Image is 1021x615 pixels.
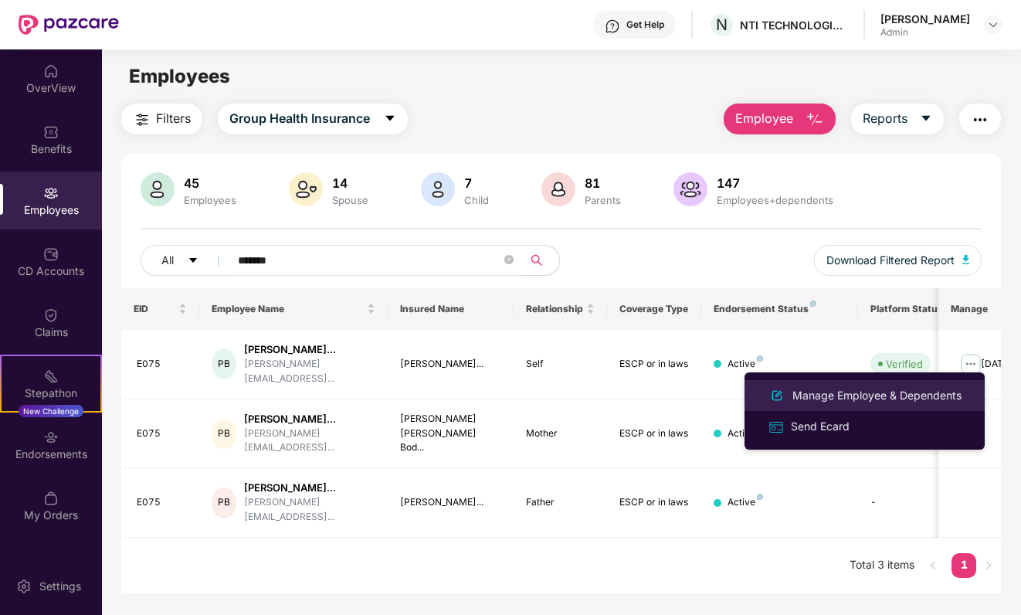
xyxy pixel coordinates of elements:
[244,481,375,495] div: [PERSON_NAME]...
[880,26,970,39] div: Admin
[626,19,664,31] div: Get Help
[814,245,982,276] button: Download Filtered Report
[880,12,970,26] div: [PERSON_NAME]
[504,253,514,268] span: close-circle
[768,386,786,405] img: svg+xml;base64,PHN2ZyB4bWxucz0iaHR0cDovL3d3dy53My5vcmcvMjAwMC9zdmciIHhtbG5zOnhsaW5rPSJodHRwOi8vd3...
[728,426,763,441] div: Active
[619,426,689,441] div: ESCP or in laws
[826,252,955,269] span: Download Filtered Report
[951,553,976,576] a: 1
[716,15,728,34] span: N
[2,386,100,401] div: Stepathon
[329,194,371,206] div: Spouse
[863,109,907,128] span: Reports
[137,495,188,510] div: E075
[461,194,492,206] div: Child
[724,104,836,134] button: Employee
[962,255,970,264] img: svg+xml;base64,PHN2ZyB4bWxucz0iaHR0cDovL3d3dy53My5vcmcvMjAwMC9zdmciIHhtbG5zOnhsaW5rPSJodHRwOi8vd3...
[526,495,595,510] div: Father
[768,419,785,436] img: svg+xml;base64,PHN2ZyB4bWxucz0iaHR0cDovL3d3dy53My5vcmcvMjAwMC9zdmciIHdpZHRoPSIxNiIgaGVpZ2h0PSIxNi...
[244,412,375,426] div: [PERSON_NAME]...
[129,65,230,87] span: Employees
[19,15,119,35] img: New Pazcare Logo
[218,104,408,134] button: Group Health Insurancecaret-down
[16,579,32,594] img: svg+xml;base64,PHN2ZyBpZD0iU2V0dGluZy0yMHgyMCIgeG1sbnM9Imh0dHA6Ly93d3cudzMub3JnLzIwMDAvc3ZnIiB3aW...
[43,185,59,201] img: svg+xml;base64,PHN2ZyBpZD0iRW1wbG95ZWVzIiB4bWxucz0iaHR0cDovL3d3dy53My5vcmcvMjAwMC9zdmciIHdpZHRoPS...
[714,303,846,315] div: Endorsement Status
[850,553,914,578] li: Total 3 items
[886,356,923,372] div: Verified
[521,254,551,267] span: search
[714,175,836,191] div: 147
[43,307,59,323] img: svg+xml;base64,PHN2ZyBpZD0iQ2xhaW0iIHhtbG5zPSJodHRwOi8vd3d3LnczLm9yZy8yMDAwL3N2ZyIgd2lkdGg9IjIwIi...
[605,19,620,34] img: svg+xml;base64,PHN2ZyBpZD0iSGVscC0zMngzMiIgeG1sbnM9Imh0dHA6Ly93d3cudzMub3JnLzIwMDAvc3ZnIiB3aWR0aD...
[199,288,388,330] th: Employee Name
[421,172,455,206] img: svg+xml;base64,PHN2ZyB4bWxucz0iaHR0cDovL3d3dy53My5vcmcvMjAwMC9zdmciIHhtbG5zOnhsaW5rPSJodHRwOi8vd3...
[244,495,375,525] div: [PERSON_NAME][EMAIL_ADDRESS]...
[928,561,938,570] span: left
[388,288,514,330] th: Insured Name
[134,303,176,315] span: EID
[958,352,983,376] img: manageButton
[987,19,999,31] img: svg+xml;base64,PHN2ZyBpZD0iRHJvcGRvd24tMzJ4MzIiIHhtbG5zPSJodHRwOi8vd3d3LnczLm9yZy8yMDAwL3N2ZyIgd2...
[921,553,945,578] li: Previous Page
[43,369,59,384] img: svg+xml;base64,PHN2ZyB4bWxucz0iaHR0cDovL3d3dy53My5vcmcvMjAwMC9zdmciIHdpZHRoPSIyMSIgaGVpZ2h0PSIyMC...
[984,561,993,570] span: right
[582,194,624,206] div: Parents
[526,357,595,372] div: Self
[789,387,965,404] div: Manage Employee & Dependents
[728,495,763,510] div: Active
[526,303,584,315] span: Relationship
[541,172,575,206] img: svg+xml;base64,PHN2ZyB4bWxucz0iaHR0cDovL3d3dy53My5vcmcvMjAwMC9zdmciIHhtbG5zOnhsaW5rPSJodHRwOi8vd3...
[607,288,701,330] th: Coverage Type
[141,172,175,206] img: svg+xml;base64,PHN2ZyB4bWxucz0iaHR0cDovL3d3dy53My5vcmcvMjAwMC9zdmciIHhtbG5zOnhsaW5rPSJodHRwOi8vd3...
[244,426,375,456] div: [PERSON_NAME][EMAIL_ADDRESS]...
[858,468,968,538] td: -
[938,288,1001,330] th: Manage
[43,430,59,445] img: svg+xml;base64,PHN2ZyBpZD0iRW5kb3JzZW1lbnRzIiB4bWxucz0iaHR0cDovL3d3dy53My5vcmcvMjAwMC9zdmciIHdpZH...
[714,194,836,206] div: Employees+dependents
[521,245,560,276] button: search
[384,112,396,126] span: caret-down
[244,342,375,357] div: [PERSON_NAME]...
[740,18,848,32] div: NTI TECHNOLOGIES PRIVATE LIMITED
[870,303,955,315] div: Platform Status
[181,194,239,206] div: Employees
[400,412,501,456] div: [PERSON_NAME] [PERSON_NAME] Bod...
[400,495,501,510] div: [PERSON_NAME]...
[976,553,1001,578] li: Next Page
[920,112,932,126] span: caret-down
[212,418,236,449] div: PB
[976,553,1001,578] button: right
[971,110,989,129] img: svg+xml;base64,PHN2ZyB4bWxucz0iaHR0cDovL3d3dy53My5vcmcvMjAwMC9zdmciIHdpZHRoPSIyNCIgaGVpZ2h0PSIyNC...
[212,348,236,379] div: PB
[757,494,763,500] img: svg+xml;base64,PHN2ZyB4bWxucz0iaHR0cDovL3d3dy53My5vcmcvMjAwMC9zdmciIHdpZHRoPSI4IiBoZWlnaHQ9IjgiIH...
[757,355,763,362] img: svg+xml;base64,PHN2ZyB4bWxucz0iaHR0cDovL3d3dy53My5vcmcvMjAwMC9zdmciIHdpZHRoPSI4IiBoZWlnaHQ9IjgiIH...
[43,63,59,79] img: svg+xml;base64,PHN2ZyBpZD0iSG9tZSIgeG1sbnM9Imh0dHA6Ly93d3cudzMub3JnLzIwMDAvc3ZnIiB3aWR0aD0iMjAiIG...
[619,495,689,510] div: ESCP or in laws
[229,109,370,128] span: Group Health Insurance
[35,579,86,594] div: Settings
[504,255,514,264] span: close-circle
[181,175,239,191] div: 45
[141,245,235,276] button: Allcaret-down
[43,491,59,506] img: svg+xml;base64,PHN2ZyBpZD0iTXlfT3JkZXJzIiBkYXRhLW5hbWU9Ik15IE9yZGVycyIgeG1sbnM9Imh0dHA6Ly93d3cudz...
[851,104,944,134] button: Reportscaret-down
[810,301,816,307] img: svg+xml;base64,PHN2ZyB4bWxucz0iaHR0cDovL3d3dy53My5vcmcvMjAwMC9zdmciIHdpZHRoPSI4IiBoZWlnaHQ9IjgiIH...
[289,172,323,206] img: svg+xml;base64,PHN2ZyB4bWxucz0iaHR0cDovL3d3dy53My5vcmcvMjAwMC9zdmciIHhtbG5zOnhsaW5rPSJodHRwOi8vd3...
[161,252,174,269] span: All
[121,288,200,330] th: EID
[788,418,853,435] div: Send Ecard
[514,288,608,330] th: Relationship
[619,357,689,372] div: ESCP or in laws
[400,357,501,372] div: [PERSON_NAME]...
[133,110,151,129] img: svg+xml;base64,PHN2ZyB4bWxucz0iaHR0cDovL3d3dy53My5vcmcvMjAwMC9zdmciIHdpZHRoPSIyNCIgaGVpZ2h0PSIyNC...
[735,109,793,128] span: Employee
[43,124,59,140] img: svg+xml;base64,PHN2ZyBpZD0iQmVuZWZpdHMiIHhtbG5zPSJodHRwOi8vd3d3LnczLm9yZy8yMDAwL3N2ZyIgd2lkdGg9Ij...
[137,426,188,441] div: E075
[43,246,59,262] img: svg+xml;base64,PHN2ZyBpZD0iQ0RfQWNjb3VudHMiIGRhdGEtbmFtZT0iQ0QgQWNjb3VudHMiIHhtbG5zPSJodHRwOi8vd3...
[461,175,492,191] div: 7
[244,357,375,386] div: [PERSON_NAME][EMAIL_ADDRESS]...
[156,109,191,128] span: Filters
[121,104,202,134] button: Filters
